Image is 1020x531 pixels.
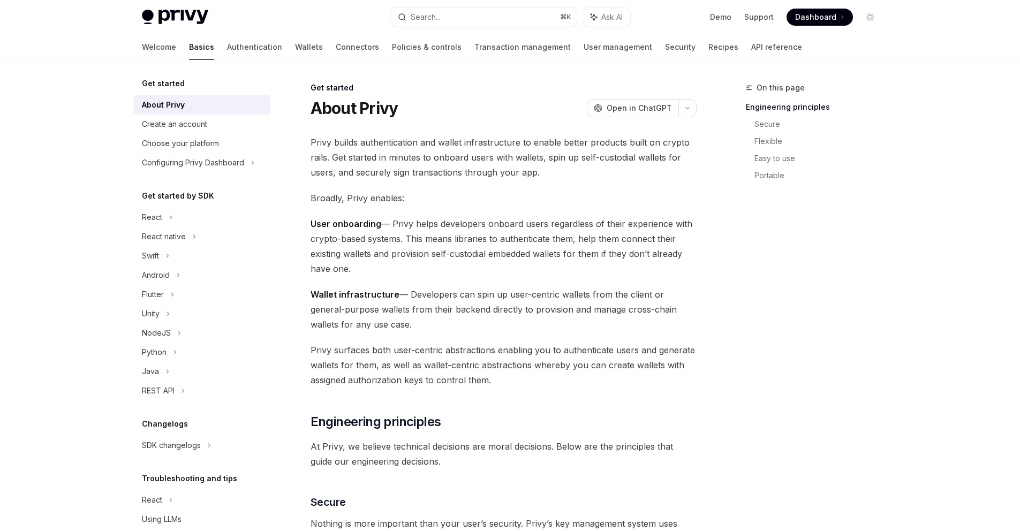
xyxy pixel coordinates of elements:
[744,12,774,22] a: Support
[142,439,201,452] div: SDK changelogs
[142,77,185,90] h5: Get started
[142,346,167,359] div: Python
[311,216,697,276] span: — Privy helps developers onboard users regardless of their experience with crypto-based systems. ...
[142,384,175,397] div: REST API
[189,34,214,60] a: Basics
[311,218,381,229] strong: User onboarding
[133,510,270,529] a: Using LLMs
[311,82,697,93] div: Get started
[311,343,697,388] span: Privy surfaces both user-centric abstractions enabling you to authenticate users and generate wal...
[142,365,159,378] div: Java
[474,34,571,60] a: Transaction management
[710,12,731,22] a: Demo
[142,513,182,526] div: Using LLMs
[584,34,652,60] a: User management
[411,11,441,24] div: Search...
[787,9,853,26] a: Dashboard
[754,167,887,184] a: Portable
[142,98,185,111] div: About Privy
[142,307,160,320] div: Unity
[607,103,672,113] span: Open in ChatGPT
[311,287,697,332] span: — Developers can spin up user-centric wallets from the client or general-purpose wallets from the...
[142,288,164,301] div: Flutter
[311,495,346,510] span: Secure
[295,34,323,60] a: Wallets
[754,150,887,167] a: Easy to use
[754,133,887,150] a: Flexible
[142,472,237,485] h5: Troubleshooting and tips
[757,81,805,94] span: On this page
[133,115,270,134] a: Create an account
[142,269,170,282] div: Android
[133,95,270,115] a: About Privy
[862,9,879,26] button: Toggle dark mode
[142,137,219,150] div: Choose your platform
[142,156,244,169] div: Configuring Privy Dashboard
[142,10,208,25] img: light logo
[142,189,214,202] h5: Get started by SDK
[311,413,441,430] span: Engineering principles
[336,34,379,60] a: Connectors
[746,98,887,116] a: Engineering principles
[583,7,630,27] button: Ask AI
[142,34,176,60] a: Welcome
[560,13,571,21] span: ⌘ K
[133,134,270,153] a: Choose your platform
[311,289,399,300] strong: Wallet infrastructure
[142,494,162,506] div: React
[390,7,578,27] button: Search...⌘K
[708,34,738,60] a: Recipes
[227,34,282,60] a: Authentication
[142,118,207,131] div: Create an account
[665,34,696,60] a: Security
[311,191,697,206] span: Broadly, Privy enables:
[311,439,697,469] span: At Privy, we believe technical decisions are moral decisions. Below are the principles that guide...
[751,34,802,60] a: API reference
[311,135,697,180] span: Privy builds authentication and wallet infrastructure to enable better products built on crypto r...
[311,98,398,118] h1: About Privy
[587,99,678,117] button: Open in ChatGPT
[392,34,462,60] a: Policies & controls
[754,116,887,133] a: Secure
[142,327,171,339] div: NodeJS
[142,249,159,262] div: Swift
[142,418,188,430] h5: Changelogs
[601,12,623,22] span: Ask AI
[142,230,186,243] div: React native
[795,12,836,22] span: Dashboard
[142,211,162,224] div: React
